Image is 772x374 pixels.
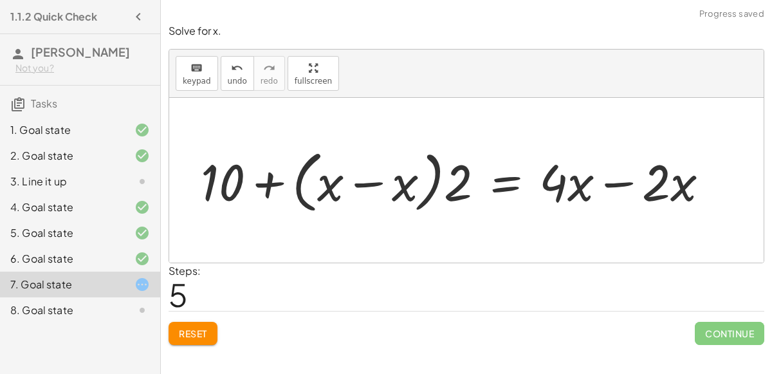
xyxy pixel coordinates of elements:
button: Reset [169,322,217,345]
span: undo [228,77,247,86]
i: Task not started. [134,303,150,318]
span: keypad [183,77,211,86]
span: 5 [169,275,188,314]
div: 3. Line it up [10,174,114,189]
i: Task started. [134,277,150,292]
i: Task finished and correct. [134,122,150,138]
button: undoundo [221,56,254,91]
span: fullscreen [295,77,332,86]
i: Task finished and correct. [134,225,150,241]
span: [PERSON_NAME] [31,44,130,59]
span: Tasks [31,97,57,110]
i: Task finished and correct. [134,148,150,164]
span: Reset [179,328,207,339]
button: fullscreen [288,56,339,91]
span: redo [261,77,278,86]
span: Progress saved [699,8,764,21]
div: 5. Goal state [10,225,114,241]
i: Task finished and correct. [134,200,150,215]
div: 6. Goal state [10,251,114,266]
div: Not you? [15,62,150,75]
h4: 1.1.2 Quick Check [10,9,97,24]
div: 4. Goal state [10,200,114,215]
i: Task finished and correct. [134,251,150,266]
i: undo [231,61,243,76]
p: Solve for x. [169,24,764,39]
button: keyboardkeypad [176,56,218,91]
div: 2. Goal state [10,148,114,164]
div: 8. Goal state [10,303,114,318]
div: 1. Goal state [10,122,114,138]
i: Task not started. [134,174,150,189]
i: keyboard [190,61,203,76]
i: redo [263,61,275,76]
button: redoredo [253,56,285,91]
div: 7. Goal state [10,277,114,292]
label: Steps: [169,264,201,277]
